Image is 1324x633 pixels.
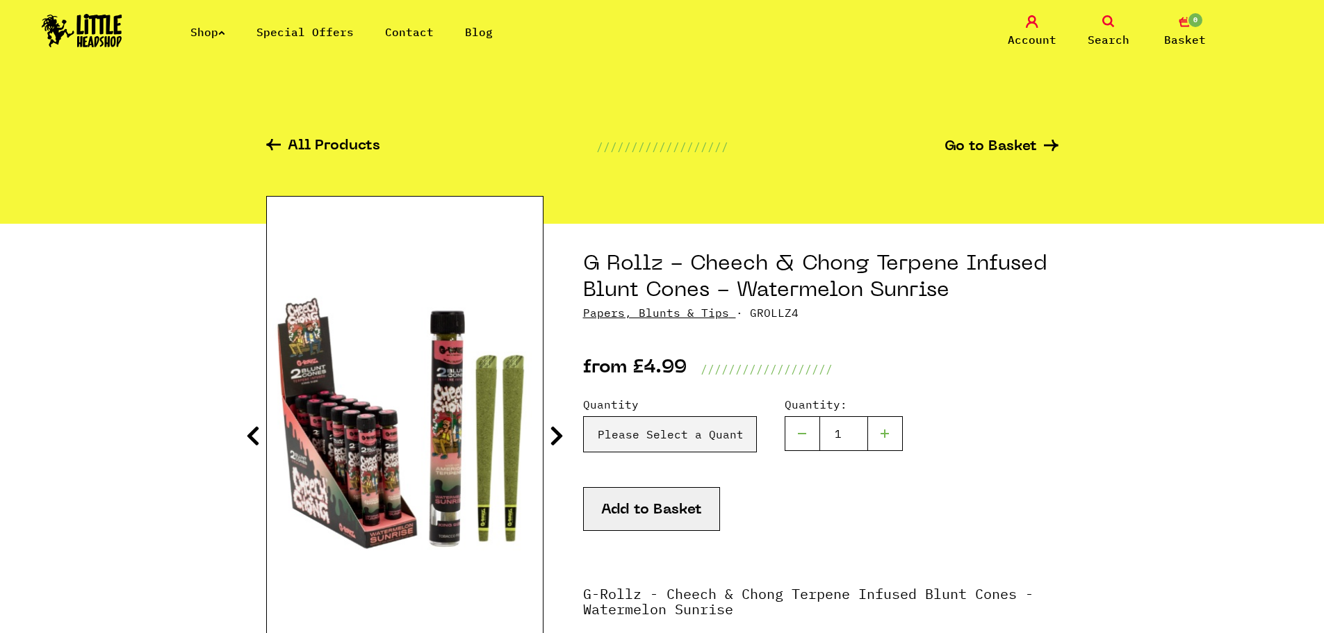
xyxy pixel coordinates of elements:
[267,252,543,597] img: G Rollz - Cheech & Chong Terpene Infused Blunt Cones - Watermelon Sunrise image 1
[583,361,687,377] p: from £4.99
[465,25,493,39] a: Blog
[583,396,757,413] label: Quantity
[785,396,903,413] label: Quantity:
[1088,31,1129,48] span: Search
[1008,31,1056,48] span: Account
[701,361,833,377] p: ///////////////////
[819,416,868,451] input: 1
[583,252,1059,304] h1: G Rollz - Cheech & Chong Terpene Infused Blunt Cones - Watermelon Sunrise
[583,304,1059,321] p: · GROLLZ4
[256,25,354,39] a: Special Offers
[583,306,729,320] a: Papers, Blunts & Tips
[385,25,434,39] a: Contact
[1150,15,1220,48] a: 0 Basket
[42,14,122,47] img: Little Head Shop Logo
[1187,12,1204,28] span: 0
[596,138,728,155] p: ///////////////////
[1164,31,1206,48] span: Basket
[583,487,720,531] button: Add to Basket
[945,140,1059,154] a: Go to Basket
[190,25,225,39] a: Shop
[1074,15,1143,48] a: Search
[266,139,380,155] a: All Products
